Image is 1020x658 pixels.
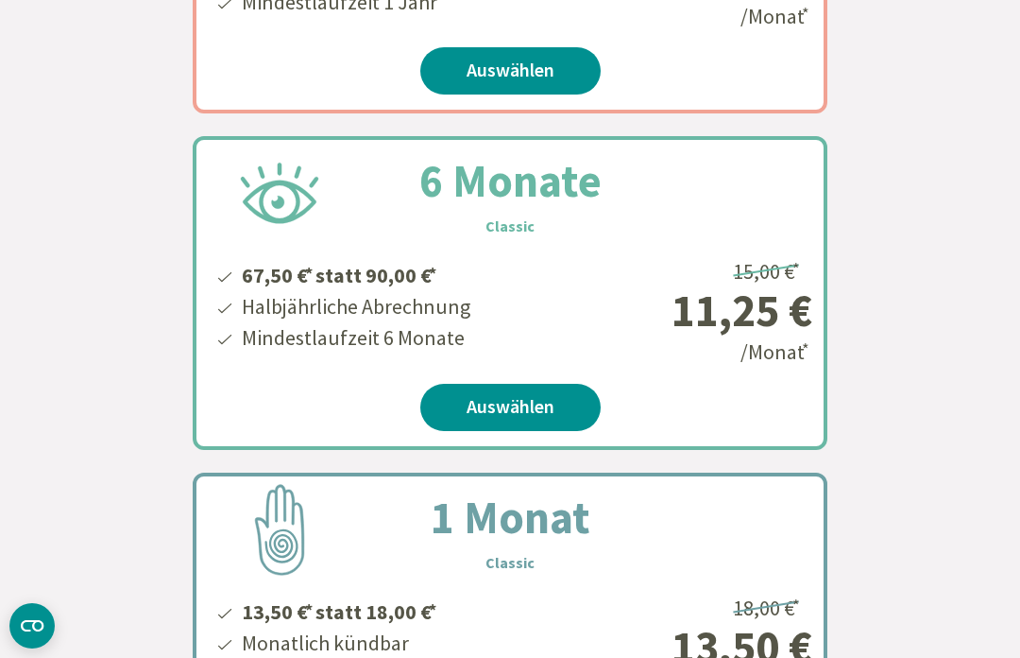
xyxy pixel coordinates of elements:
[239,291,470,322] li: Halbjährliche Abrechnung
[485,551,535,574] h3: Classic
[586,287,812,333] div: 11,25 €
[586,252,812,369] div: /Monat
[733,258,803,285] span: 15,00 €
[374,147,647,215] h2: 6 Monate
[239,322,470,354] li: Mindestlaufzeit 6 Monate
[9,603,55,649] button: CMP-Widget öffnen
[239,593,439,628] li: 13,50 € statt 18,00 €
[420,47,601,95] a: Auswählen
[239,256,470,291] li: 67,50 € statt 90,00 €
[733,595,803,621] span: 18,00 €
[385,483,636,551] h2: 1 Monat
[485,215,535,237] h3: Classic
[420,384,601,431] a: Auswählen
